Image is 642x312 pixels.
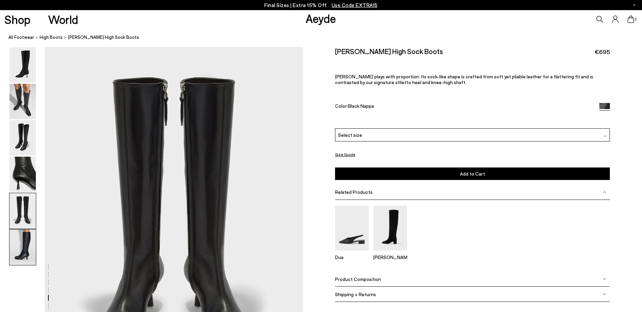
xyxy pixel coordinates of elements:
[9,157,36,192] img: Catherine High Sock Boots - Image 4
[373,246,407,260] a: Willa Suede Over-Knee Boots [PERSON_NAME]
[603,134,607,138] img: svg%3E
[348,103,374,109] span: Black Nappa
[9,230,36,265] img: Catherine High Sock Boots - Image 6
[9,193,36,229] img: Catherine High Sock Boots - Image 5
[306,11,336,25] a: Aeyde
[8,34,34,41] a: All Footwear
[9,47,36,83] img: Catherine High Sock Boots - Image 1
[4,14,30,25] a: Shop
[603,277,606,281] img: svg%3E
[48,14,78,25] a: World
[264,1,378,9] p: Final Sizes | Extra 15% Off
[335,189,373,195] span: Related Products
[335,246,369,260] a: Dua Slingback Flats Dua
[634,18,638,21] span: 0
[335,291,376,297] span: Shipping + Returns
[595,48,610,56] span: €695
[335,276,381,282] span: Product Composition
[460,171,485,177] span: Add to Cart
[335,103,591,111] div: Color:
[335,206,369,251] img: Dua Slingback Flats
[335,254,369,260] p: Dua
[335,74,610,85] p: [PERSON_NAME] plays with proportion. Its sock-like shape is crafted from soft yet pliable leather...
[332,2,378,8] span: Navigate to /collections/ss25-final-sizes
[373,254,407,260] p: [PERSON_NAME]
[603,292,606,296] img: svg%3E
[335,167,610,180] button: Add to Cart
[8,28,642,47] nav: breadcrumb
[627,16,634,23] a: 0
[335,47,443,55] h2: [PERSON_NAME] High Sock Boots
[603,190,606,193] img: svg%3E
[40,34,63,41] a: High Boots
[9,120,36,156] img: Catherine High Sock Boots - Image 3
[373,206,407,251] img: Willa Suede Over-Knee Boots
[338,131,362,138] span: Select size
[9,84,36,119] img: Catherine High Sock Boots - Image 2
[68,34,139,41] span: [PERSON_NAME] High Sock Boots
[335,150,355,159] button: Size Guide
[40,34,63,40] span: High Boots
